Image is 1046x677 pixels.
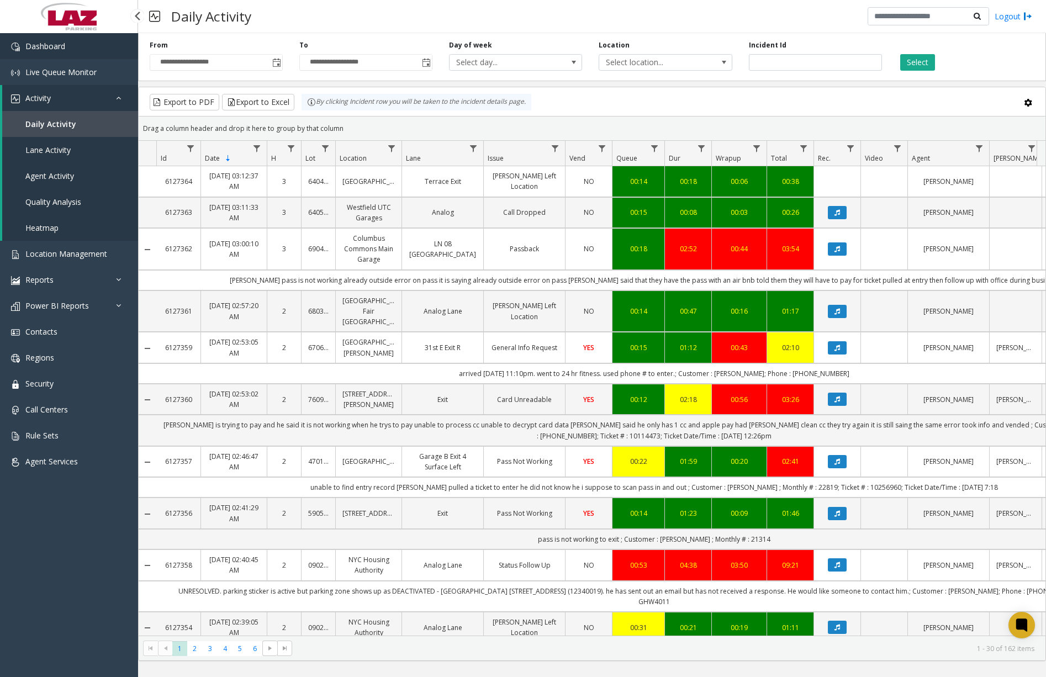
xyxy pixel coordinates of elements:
[912,154,930,163] span: Agent
[163,456,194,467] a: 6127357
[915,394,982,405] a: [PERSON_NAME]
[308,456,329,467] a: 470175
[672,456,705,467] div: 01:59
[11,406,20,415] img: 'icon'
[11,94,20,103] img: 'icon'
[672,176,705,187] div: 00:18
[250,141,265,156] a: Date Filter Menu
[915,244,982,254] a: [PERSON_NAME]
[25,248,107,259] span: Location Management
[672,244,705,254] a: 02:52
[208,451,260,472] a: [DATE] 02:46:47 AM
[318,141,333,156] a: Lot Filter Menu
[308,244,329,254] a: 690412
[996,560,1035,570] a: [PERSON_NAME]
[208,239,260,260] a: [DATE] 03:00:10 AM
[584,177,594,186] span: NO
[409,560,477,570] a: Analog Lane
[163,342,194,353] a: 6127359
[163,244,194,254] a: 6127362
[865,154,883,163] span: Video
[208,617,260,638] a: [DATE] 02:39:05 AM
[308,560,329,570] a: 090255
[672,207,705,218] div: 00:08
[409,622,477,633] a: Analog Lane
[150,40,168,50] label: From
[619,342,658,353] div: 00:15
[450,55,555,70] span: Select day...
[716,154,741,163] span: Wrapup
[771,154,787,163] span: Total
[163,508,194,519] a: 6127356
[774,394,807,405] a: 03:26
[719,394,760,405] div: 00:56
[719,207,760,218] a: 00:03
[274,560,294,570] a: 2
[139,458,156,467] a: Collapse Details
[774,176,807,187] a: 00:38
[672,394,705,405] a: 02:18
[271,154,276,163] span: H
[163,622,194,633] a: 6127354
[25,456,78,467] span: Agent Services
[139,344,156,353] a: Collapse Details
[205,154,220,163] span: Date
[915,508,982,519] a: [PERSON_NAME]
[619,207,658,218] div: 00:15
[572,176,605,187] a: NO
[619,622,658,633] div: 00:31
[915,342,982,353] a: [PERSON_NAME]
[262,641,277,656] span: Go to the next page
[719,508,760,519] div: 00:09
[305,154,315,163] span: Lot
[774,342,807,353] div: 02:10
[996,456,1035,467] a: [PERSON_NAME]
[25,197,81,207] span: Quality Analysis
[163,207,194,218] a: 6127363
[342,389,395,410] a: [STREET_ADDRESS][PERSON_NAME]
[774,622,807,633] div: 01:11
[572,456,605,467] a: YES
[619,456,658,467] a: 00:22
[719,176,760,187] div: 00:06
[208,503,260,523] a: [DATE] 02:41:29 AM
[172,641,187,656] span: Page 1
[672,342,705,353] div: 01:12
[166,3,257,30] h3: Daily Activity
[187,641,202,656] span: Page 2
[139,510,156,519] a: Collapse Details
[307,98,316,107] img: infoIcon.svg
[2,137,138,163] a: Lane Activity
[247,641,262,656] span: Page 6
[915,456,982,467] a: [PERSON_NAME]
[584,244,594,253] span: NO
[669,154,680,163] span: Dur
[774,508,807,519] div: 01:46
[774,560,807,570] a: 09:21
[2,111,138,137] a: Daily Activity
[584,208,594,217] span: NO
[572,394,605,405] a: YES
[308,176,329,187] a: 640455
[843,141,858,156] a: Rec. Filter Menu
[2,163,138,189] a: Agent Activity
[490,244,558,254] a: Passback
[583,343,594,352] span: YES
[619,508,658,519] div: 00:14
[266,644,274,653] span: Go to the next page
[672,306,705,316] a: 00:47
[890,141,905,156] a: Video Filter Menu
[900,54,935,71] button: Select
[719,342,760,353] div: 00:43
[208,300,260,321] a: [DATE] 02:57:20 AM
[302,94,531,110] div: By clicking Incident row you will be taken to the incident details page.
[274,244,294,254] a: 3
[25,93,51,103] span: Activity
[996,508,1035,519] a: [PERSON_NAME]
[409,342,477,353] a: 31st E Exit R
[619,394,658,405] a: 00:12
[449,40,492,50] label: Day of week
